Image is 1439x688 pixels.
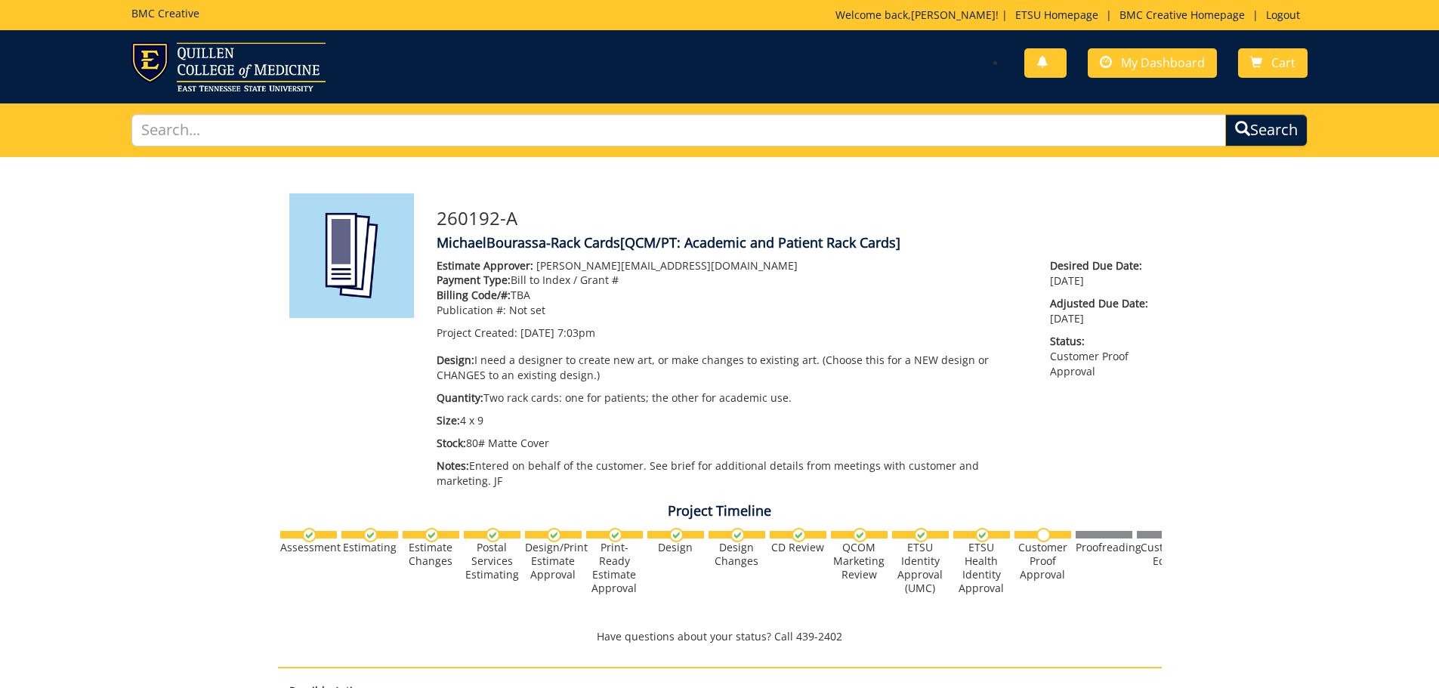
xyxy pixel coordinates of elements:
[608,528,622,542] img: checkmark
[486,528,500,542] img: checkmark
[437,436,466,450] span: Stock:
[509,303,545,317] span: Not set
[437,353,474,367] span: Design:
[437,325,517,340] span: Project Created:
[437,258,533,273] span: Estimate Approver:
[792,528,806,542] img: checkmark
[341,541,398,554] div: Estimating
[437,390,1028,406] p: Two rack cards: one for patients; the other for academic use.
[437,458,469,473] span: Notes:
[1008,8,1106,22] a: ETSU Homepage
[911,8,996,22] a: [PERSON_NAME]
[437,436,1028,451] p: 80# Matte Cover
[437,236,1150,251] h4: MichaelBourassa-Rack Cards
[1050,334,1150,349] span: Status:
[437,413,460,427] span: Size:
[892,541,949,595] div: ETSU Identity Approval (UMC)
[403,541,459,568] div: Estimate Changes
[437,458,1028,489] p: Entered on behalf of the customer. See brief for additional details from meetings with customer a...
[1121,54,1205,71] span: My Dashboard
[280,541,337,554] div: Assessment
[1036,528,1051,542] img: no
[1076,541,1132,554] div: Proofreading
[835,8,1308,23] p: Welcome back, ! | | |
[1050,258,1150,273] span: Desired Due Date:
[437,390,483,405] span: Quantity:
[709,541,765,568] div: Design Changes
[547,528,561,542] img: checkmark
[520,325,595,340] span: [DATE] 7:03pm
[289,193,414,318] img: Product featured image
[1050,296,1150,311] span: Adjusted Due Date:
[669,528,684,542] img: checkmark
[1088,48,1217,78] a: My Dashboard
[853,528,867,542] img: checkmark
[730,528,745,542] img: checkmark
[437,208,1150,228] h3: 260192-A
[437,258,1028,273] p: [PERSON_NAME][EMAIL_ADDRESS][DOMAIN_NAME]
[437,353,1028,383] p: I need a designer to create new art, or make changes to existing art. (Choose this for a NEW desi...
[363,528,378,542] img: checkmark
[131,114,1227,147] input: Search...
[1014,541,1071,582] div: Customer Proof Approval
[1271,54,1295,71] span: Cart
[586,541,643,595] div: Print-Ready Estimate Approval
[437,413,1028,428] p: 4 x 9
[1225,114,1308,147] button: Search
[1137,541,1194,568] div: Customer Edits
[1050,334,1150,379] p: Customer Proof Approval
[437,303,506,317] span: Publication #:
[914,528,928,542] img: checkmark
[437,288,511,302] span: Billing Code/#:
[302,528,317,542] img: checkmark
[647,541,704,554] div: Design
[131,8,199,19] h5: BMC Creative
[464,541,520,582] div: Postal Services Estimating
[437,273,1028,288] p: Bill to Index / Grant #
[437,273,511,287] span: Payment Type:
[1112,8,1252,22] a: BMC Creative Homepage
[278,504,1162,519] h4: Project Timeline
[770,541,826,554] div: CD Review
[620,233,900,251] span: [QCM/PT: Academic and Patient Rack Cards]
[131,42,326,91] img: ETSU logo
[525,541,582,582] div: Design/Print Estimate Approval
[1050,258,1150,288] p: [DATE]
[425,528,439,542] img: checkmark
[1050,296,1150,326] p: [DATE]
[278,629,1162,644] p: Have questions about your status? Call 439-2402
[1258,8,1308,22] a: Logout
[1238,48,1308,78] a: Cart
[831,541,888,582] div: QCOM Marketing Review
[953,541,1010,595] div: ETSU Health Identity Approval
[437,288,1028,303] p: TBA
[975,528,990,542] img: checkmark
